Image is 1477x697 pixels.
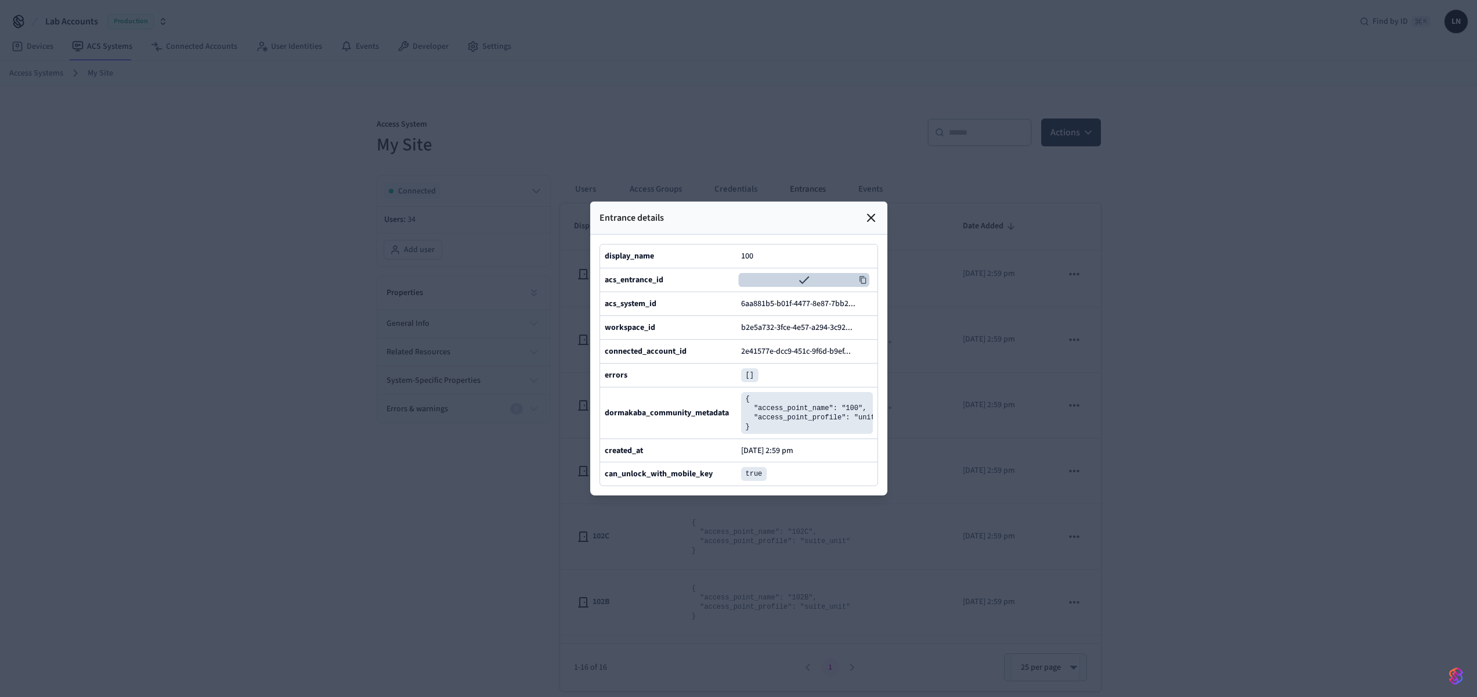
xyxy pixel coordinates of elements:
pre: true [741,467,767,481]
p: Entrance details [600,211,664,225]
b: display_name [605,250,654,262]
b: can_unlock_with_mobile_key [605,468,713,480]
pre: [] [741,368,759,382]
b: workspace_id [605,322,655,333]
b: dormakaba_community_metadata [605,407,729,419]
button: 6aa881b5-b01f-4477-8e87-7bb2... [739,297,867,311]
button: 14ed155a-2bbd-4026-9e77-5ba1... [739,273,869,287]
b: acs_system_id [605,298,656,310]
b: created_at [605,445,643,457]
pre: { "access_point_name": "100", "access_point_profile": "unit" } [741,392,873,434]
b: acs_entrance_id [605,274,663,286]
span: 100 [741,250,753,262]
b: connected_account_id [605,346,687,357]
button: 2e41577e-dcc9-451c-9f6d-b9ef... [739,344,862,358]
button: b2e5a732-3fce-4e57-a294-3c92... [739,321,864,335]
p: [DATE] 2:59 pm [741,446,793,455]
b: errors [605,369,627,381]
img: SeamLogoGradient.69752ec5.svg [1449,667,1463,685]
